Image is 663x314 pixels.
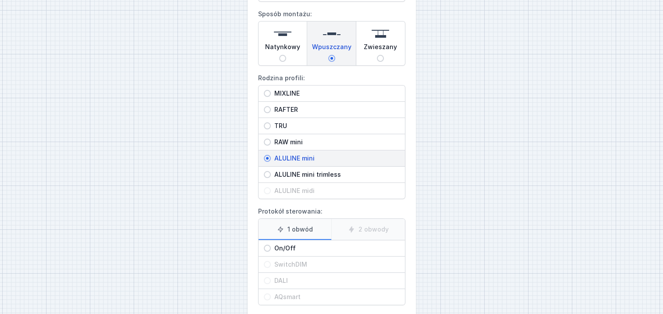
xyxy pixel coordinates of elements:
input: MIXLINE [264,90,271,97]
span: Wpuszczany [312,43,351,55]
label: Rodzina profili: [258,71,405,199]
input: TRU [264,122,271,129]
input: ALULINE mini trimless [264,171,271,178]
img: recessed.svg [323,25,340,43]
img: suspended.svg [372,25,389,43]
span: ALULINE mini trimless [271,170,400,179]
input: Zwieszany [377,55,384,62]
label: Protokół sterowania: [258,204,405,305]
input: RAFTER [264,106,271,113]
input: Wpuszczany [328,55,335,62]
span: Zwieszany [364,43,397,55]
label: 1 obwód [259,219,332,240]
input: Natynkowy [279,55,286,62]
span: Natynkowy [265,43,300,55]
input: On/Off [264,245,271,252]
input: RAW mini [264,139,271,146]
img: surface.svg [274,25,291,43]
span: RAFTER [271,105,400,114]
label: Sposób montażu: [258,7,405,66]
span: RAW mini [271,138,400,146]
input: ALULINE mini [264,155,271,162]
span: ALULINE mini [271,154,400,163]
span: On/Off [271,244,400,253]
span: MIXLINE [271,89,400,98]
span: TRU [271,121,400,130]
